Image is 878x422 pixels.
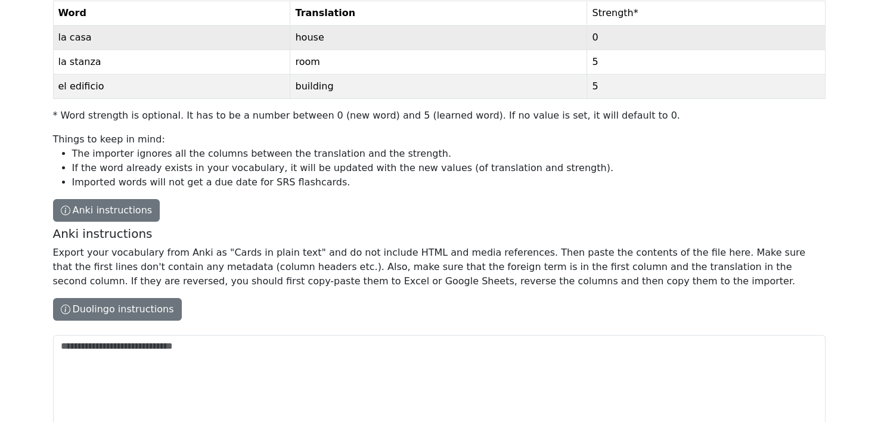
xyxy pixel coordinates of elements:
li: The importer ignores all the columns between the translation and the strength. [72,147,826,161]
td: room [290,50,587,75]
p: Things to keep in mind: [53,132,826,190]
td: 5 [587,75,825,99]
td: house [290,26,587,50]
td: 0 [587,26,825,50]
p: Export your vocabulary from Anki as "Cards in plain text" and do not include HTML and media refer... [53,246,821,288]
td: building [290,75,587,99]
li: Imported words will not get a due date for SRS flashcards. [72,175,826,190]
td: 5 [587,50,825,75]
button: The columns have to be tab-separated. The safest way is to copy-paste from Excel or Google Sheets... [53,199,160,222]
h5: Anki instructions [53,226,821,241]
th: Translation [290,1,587,26]
p: * Word strength is optional. It has to be a number between 0 (new word) and 5 (learned word). If ... [53,108,826,123]
button: The columns have to be tab-separated. The safest way is to copy-paste from Excel or Google Sheets... [53,298,182,321]
th: Word [53,1,290,26]
span: Strength * [592,7,638,18]
li: If the word already exists in your vocabulary, it will be updated with the new values (of transla... [72,161,826,175]
td: el edificio [53,75,290,99]
td: la stanza [53,50,290,75]
td: la casa [53,26,290,50]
